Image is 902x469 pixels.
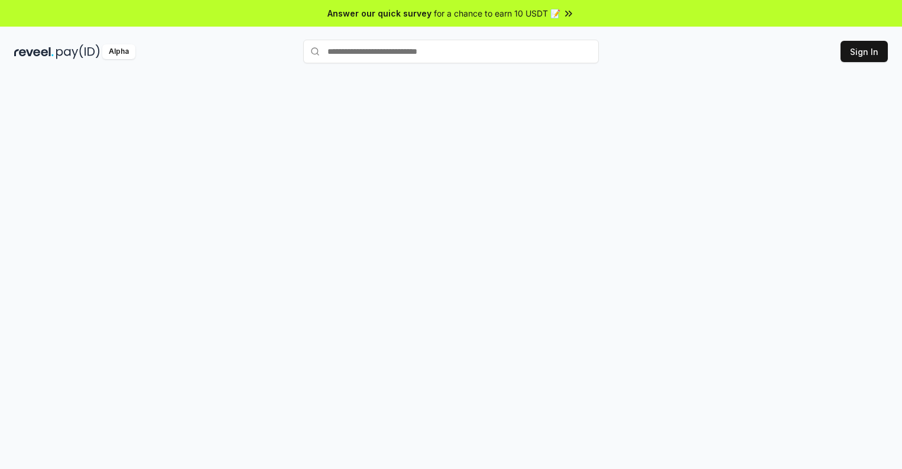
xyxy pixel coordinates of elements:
[56,44,100,59] img: pay_id
[327,7,431,20] span: Answer our quick survey
[102,44,135,59] div: Alpha
[434,7,560,20] span: for a chance to earn 10 USDT 📝
[14,44,54,59] img: reveel_dark
[841,41,888,62] button: Sign In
